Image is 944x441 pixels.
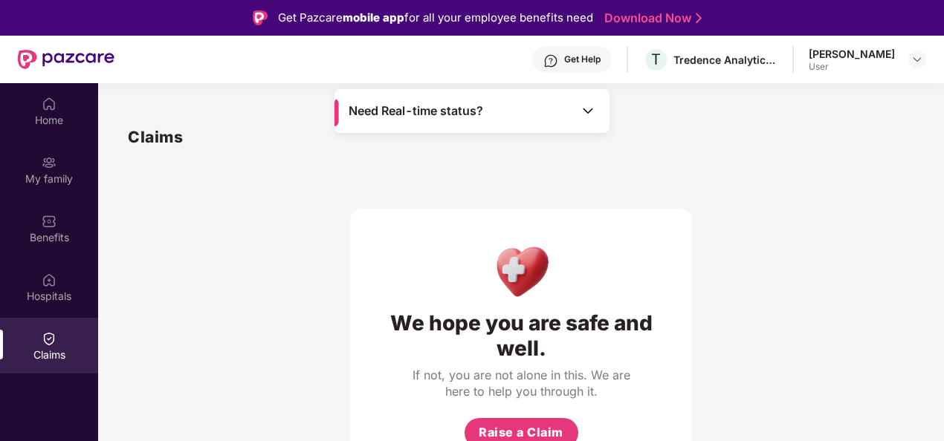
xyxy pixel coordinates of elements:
[651,50,661,68] span: T
[809,47,895,61] div: [PERSON_NAME]
[673,53,777,67] div: Tredence Analytics Solutions Private Limited
[349,103,483,119] span: Need Real-time status?
[128,125,183,149] h1: Claims
[581,103,595,118] img: Toggle Icon
[380,310,662,361] div: We hope you are safe and well.
[343,10,404,24] strong: mobile app
[489,238,554,303] img: Health Care
[42,331,56,346] img: svg+xml;base64,PHN2ZyBpZD0iQ2xhaW0iIHhtbG5zPSJodHRwOi8vd3d3LnczLm9yZy8yMDAwL3N2ZyIgd2lkdGg9IjIwIi...
[42,97,56,111] img: svg+xml;base64,PHN2ZyBpZD0iSG9tZSIgeG1sbnM9Imh0dHA6Ly93d3cudzMub3JnLzIwMDAvc3ZnIiB3aWR0aD0iMjAiIG...
[696,10,702,26] img: Stroke
[564,53,601,65] div: Get Help
[543,53,558,68] img: svg+xml;base64,PHN2ZyBpZD0iSGVscC0zMngzMiIgeG1sbnM9Imh0dHA6Ly93d3cudzMub3JnLzIwMDAvc3ZnIiB3aWR0aD...
[42,272,56,287] img: svg+xml;base64,PHN2ZyBpZD0iSG9zcGl0YWxzIiB4bWxucz0iaHR0cDovL3d3dy53My5vcmcvMjAwMC9zdmciIHdpZHRoPS...
[278,9,593,27] div: Get Pazcare for all your employee benefits need
[253,10,268,25] img: Logo
[911,53,923,65] img: svg+xml;base64,PHN2ZyBpZD0iRHJvcGRvd24tMzJ4MzIiIHhtbG5zPSJodHRwOi8vd3d3LnczLm9yZy8yMDAwL3N2ZyIgd2...
[42,155,56,170] img: svg+xml;base64,PHN2ZyB3aWR0aD0iMjAiIGhlaWdodD0iMjAiIHZpZXdCb3g9IjAgMCAyMCAyMCIgZmlsbD0ibm9uZSIgeG...
[18,50,114,69] img: New Pazcare Logo
[604,10,697,26] a: Download Now
[410,367,633,399] div: If not, you are not alone in this. We are here to help you through it.
[42,214,56,229] img: svg+xml;base64,PHN2ZyBpZD0iQmVuZWZpdHMiIHhtbG5zPSJodHRwOi8vd3d3LnczLm9yZy8yMDAwL3N2ZyIgd2lkdGg9Ij...
[809,61,895,73] div: User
